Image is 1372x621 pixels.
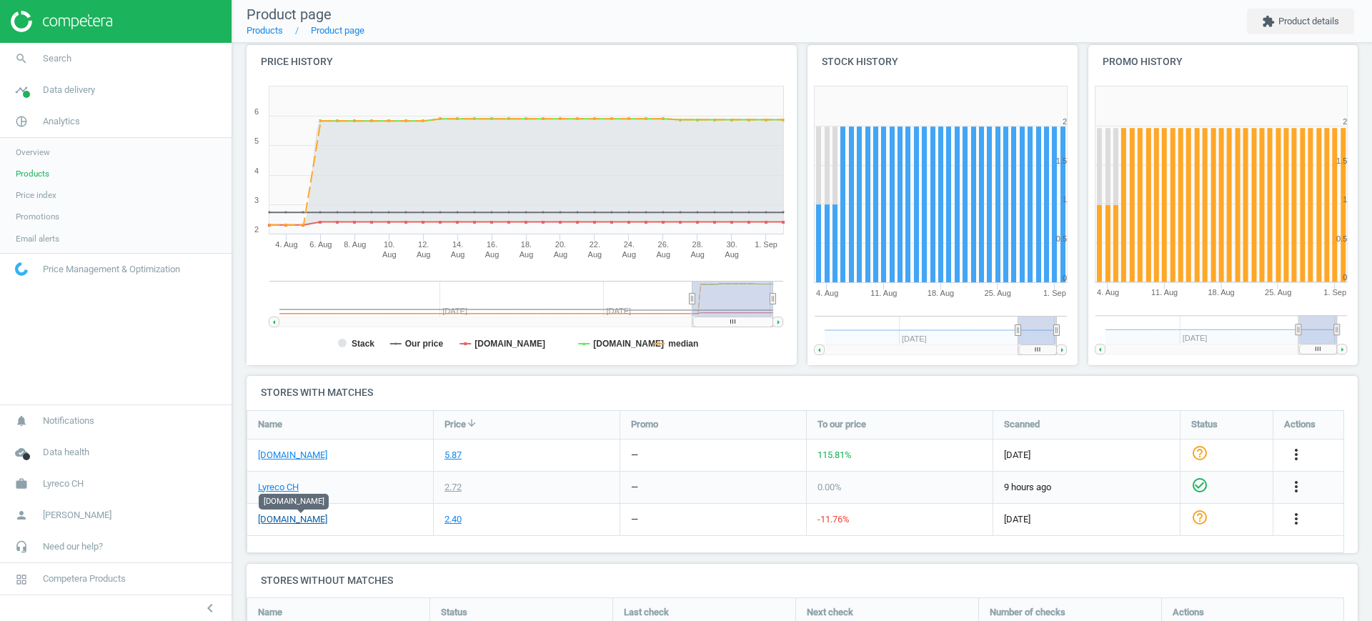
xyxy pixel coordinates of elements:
[870,289,897,297] tspan: 11. Aug
[656,250,670,259] tspan: Aug
[247,564,1358,597] h4: Stores without matches
[1288,510,1305,527] i: more_vert
[631,513,638,526] div: —
[1004,449,1169,462] span: [DATE]
[985,289,1011,297] tspan: 25. Aug
[452,240,463,249] tspan: 14.
[16,233,59,244] span: Email alerts
[593,339,664,349] tspan: [DOMAIN_NAME]
[725,250,739,259] tspan: Aug
[254,136,259,145] text: 5
[441,606,467,619] span: Status
[444,418,466,431] span: Price
[43,414,94,427] span: Notifications
[43,572,126,585] span: Competera Products
[817,482,842,492] span: 0.00 %
[8,407,35,434] i: notifications
[192,599,228,617] button: chevron_left
[43,52,71,65] span: Search
[474,339,545,349] tspan: [DOMAIN_NAME]
[817,418,866,431] span: To our price
[247,45,797,79] h4: Price history
[485,250,499,259] tspan: Aug
[8,108,35,135] i: pie_chart_outlined
[1191,418,1218,431] span: Status
[444,449,462,462] div: 5.87
[405,339,444,349] tspan: Our price
[11,11,112,32] img: ajHJNr6hYgQAAAAASUVORK5CYII=
[1288,478,1305,495] i: more_vert
[520,250,534,259] tspan: Aug
[8,470,35,497] i: work
[418,240,429,249] tspan: 12.
[726,240,737,249] tspan: 30.
[1284,418,1316,431] span: Actions
[631,449,638,462] div: —
[624,606,669,619] span: Last check
[258,449,327,462] a: [DOMAIN_NAME]
[807,606,853,619] span: Next check
[8,502,35,529] i: person
[254,107,259,116] text: 6
[451,250,465,259] tspan: Aug
[247,25,283,36] a: Products
[1063,195,1067,204] text: 1
[43,115,80,128] span: Analytics
[254,225,259,234] text: 2
[43,84,95,96] span: Data delivery
[1191,477,1208,494] i: check_circle_outline
[928,289,954,297] tspan: 18. Aug
[816,289,838,297] tspan: 4. Aug
[521,240,532,249] tspan: 18.
[1336,157,1347,165] text: 1.5
[16,168,49,179] span: Products
[247,6,332,23] span: Product page
[990,606,1065,619] span: Number of checks
[1208,289,1234,297] tspan: 18. Aug
[1324,289,1347,297] tspan: 1. Sep
[1343,274,1347,282] text: 0
[444,513,462,526] div: 2.40
[1191,444,1208,462] i: help_outline
[258,418,282,431] span: Name
[1288,446,1305,464] button: more_vert
[16,211,59,222] span: Promotions
[817,514,850,525] span: -11.76 %
[1288,510,1305,529] button: more_vert
[1247,9,1354,34] button: extensionProduct details
[1191,509,1208,526] i: help_outline
[1063,117,1067,126] text: 2
[1097,289,1119,297] tspan: 4. Aug
[309,240,332,249] tspan: 6. Aug
[43,509,111,522] span: [PERSON_NAME]
[1343,195,1347,204] text: 1
[1004,513,1169,526] span: [DATE]
[1056,234,1067,243] text: 0.5
[43,446,89,459] span: Data health
[1288,478,1305,497] button: more_vert
[43,263,180,276] span: Price Management & Optimization
[466,417,477,429] i: arrow_downward
[344,240,366,249] tspan: 8. Aug
[16,189,56,201] span: Price index
[43,477,84,490] span: Lyreco CH
[444,481,462,494] div: 2.72
[1265,289,1291,297] tspan: 25. Aug
[16,146,50,158] span: Overview
[8,439,35,466] i: cloud_done
[1343,117,1347,126] text: 2
[258,606,282,619] span: Name
[202,600,219,617] i: chevron_left
[8,76,35,104] i: timeline
[1173,606,1204,619] span: Actions
[1151,289,1178,297] tspan: 11. Aug
[590,240,600,249] tspan: 22.
[631,481,638,494] div: —
[622,250,637,259] tspan: Aug
[690,250,705,259] tspan: Aug
[311,25,364,36] a: Product page
[817,449,852,460] span: 115.81 %
[631,418,658,431] span: Promo
[1004,418,1040,431] span: Scanned
[43,540,103,553] span: Need our help?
